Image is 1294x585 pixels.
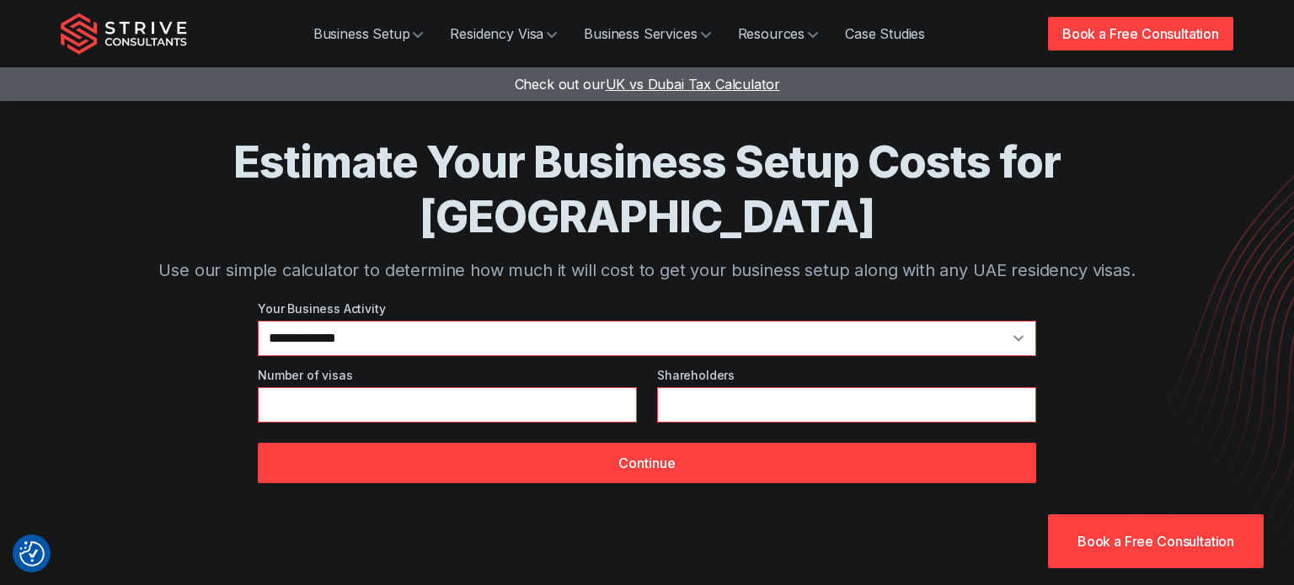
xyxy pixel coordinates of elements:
[19,541,45,566] img: Revisit consent button
[606,76,780,93] span: UK vs Dubai Tax Calculator
[128,258,1166,283] p: Use our simple calculator to determine how much it will cost to get your business setup along wit...
[570,17,724,51] a: Business Services
[515,76,780,93] a: Check out ourUK vs Dubai Tax Calculator
[128,135,1166,244] h1: Estimate Your Business Setup Costs for [GEOGRAPHIC_DATA]
[1048,17,1233,51] a: Book a Free Consultation
[1048,514,1264,568] a: Book a Free Consultation
[725,17,832,51] a: Resources
[831,17,938,51] a: Case Studies
[436,17,570,51] a: Residency Visa
[300,17,437,51] a: Business Setup
[61,13,187,55] img: Strive Consultants
[258,366,637,384] label: Number of visas
[657,366,1036,384] label: Shareholders
[258,443,1036,483] button: Continue
[258,300,1036,317] label: Your Business Activity
[19,541,45,566] button: Consent Preferences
